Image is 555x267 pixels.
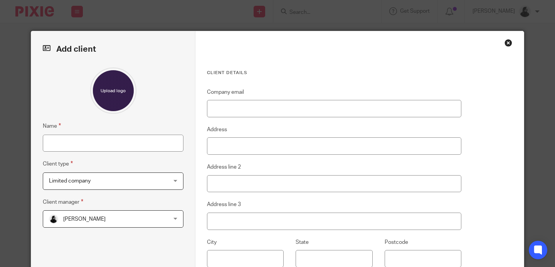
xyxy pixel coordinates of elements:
[49,178,91,184] span: Limited company
[43,122,61,130] label: Name
[505,39,512,47] div: Close this dialog window
[385,238,408,246] label: Postcode
[207,126,227,133] label: Address
[207,70,461,76] h3: Client details
[207,238,217,246] label: City
[207,201,241,208] label: Address line 3
[43,43,183,56] h2: Add client
[63,216,106,222] span: [PERSON_NAME]
[49,215,58,224] img: PHOTO-2023-03-20-11-06-28%203.jpg
[43,198,83,206] label: Client manager
[207,88,244,96] label: Company email
[296,238,309,246] label: State
[43,159,73,168] label: Client type
[207,163,241,171] label: Address line 2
